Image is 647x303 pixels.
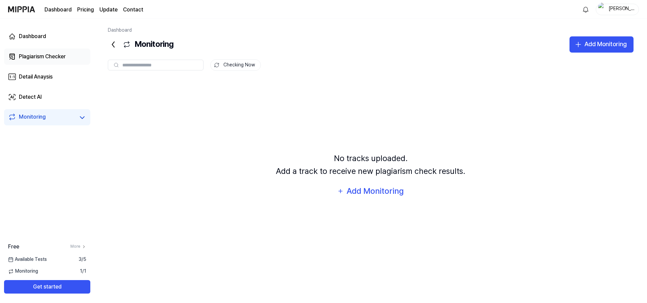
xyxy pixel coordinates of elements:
a: Update [99,6,118,14]
div: No tracks uploaded. Add a track to receive new plagiarism check results. [276,152,465,178]
span: 1 / 1 [80,268,86,275]
span: Available Tests [8,256,47,263]
a: Dashboard [4,28,90,44]
div: Detect AI [19,93,42,101]
button: Add Monitoring [569,36,634,53]
a: Detect AI [4,89,90,105]
span: Free [8,243,19,251]
a: More [70,244,86,249]
div: Add Monitoring [346,185,404,198]
a: Monitoring [8,113,75,122]
a: Contact [123,6,143,14]
button: Add Monitoring [333,183,408,199]
a: Dashboard [108,27,132,33]
div: Monitoring [108,36,174,53]
div: Detail Anaysis [19,73,53,81]
span: Monitoring [8,268,38,275]
div: Add Monitoring [584,39,627,49]
a: Plagiarism Checker [4,49,90,65]
a: Pricing [77,6,94,14]
div: Plagiarism Checker [19,53,66,61]
a: Detail Anaysis [4,69,90,85]
a: Dashboard [44,6,72,14]
div: [PERSON_NAME] [608,5,635,13]
button: Get started [4,280,90,294]
button: profile[PERSON_NAME] [596,4,639,15]
img: profile [598,3,606,16]
button: Checking Now [210,59,261,71]
div: Dashboard [19,32,46,40]
span: 3 / 5 [79,256,86,263]
img: 알림 [582,5,590,13]
div: Monitoring [19,113,46,122]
